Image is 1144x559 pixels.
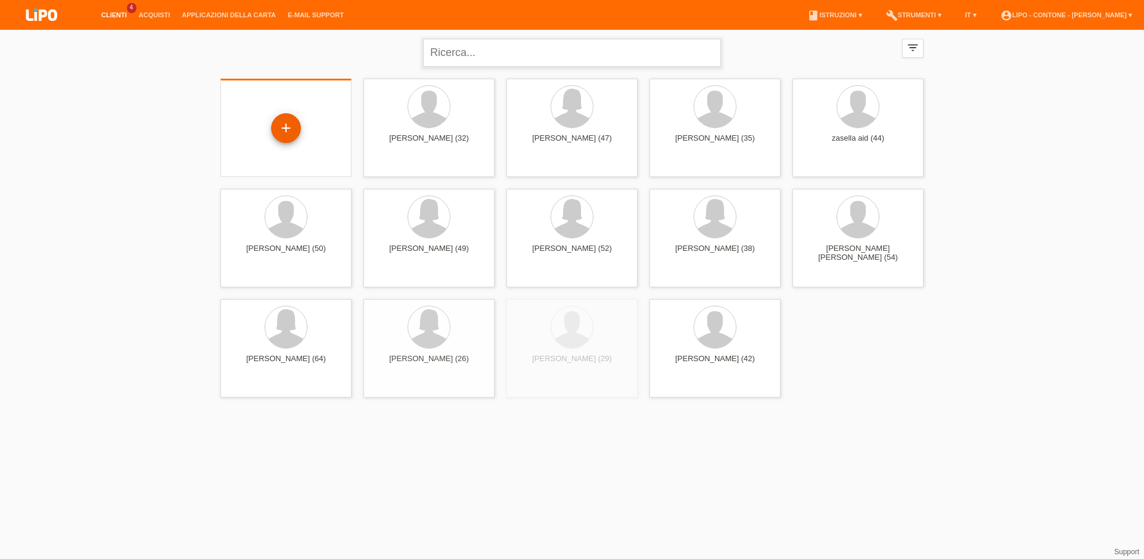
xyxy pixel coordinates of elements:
input: Ricerca... [423,39,721,67]
a: Clienti [95,11,133,18]
div: [PERSON_NAME] (64) [230,354,342,373]
div: [PERSON_NAME] (50) [230,244,342,263]
a: IT ▾ [959,11,983,18]
i: build [886,10,898,21]
a: buildStrumenti ▾ [880,11,947,18]
div: [PERSON_NAME] (32) [373,133,485,153]
a: Acquisti [133,11,176,18]
span: 4 [127,3,136,13]
div: [PERSON_NAME] (49) [373,244,485,263]
i: filter_list [906,41,919,54]
div: [PERSON_NAME] (38) [659,244,771,263]
a: account_circleLIPO - Contone - [PERSON_NAME] ▾ [994,11,1138,18]
a: Applicazioni della carta [176,11,282,18]
div: [PERSON_NAME] (47) [516,133,628,153]
a: LIPO pay [12,24,71,33]
a: Support [1114,548,1139,556]
i: account_circle [1000,10,1012,21]
a: E-mail Support [282,11,350,18]
div: [PERSON_NAME] (35) [659,133,771,153]
i: book [807,10,819,21]
div: [PERSON_NAME] (42) [659,354,771,373]
div: zasella aid (44) [802,133,914,153]
div: [PERSON_NAME] (29) [516,354,628,373]
div: [PERSON_NAME] [PERSON_NAME] (54) [802,244,914,263]
div: [PERSON_NAME] (26) [373,354,485,373]
div: Registrare cliente [272,118,300,138]
div: [PERSON_NAME] (52) [516,244,628,263]
a: bookIstruzioni ▾ [801,11,868,18]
